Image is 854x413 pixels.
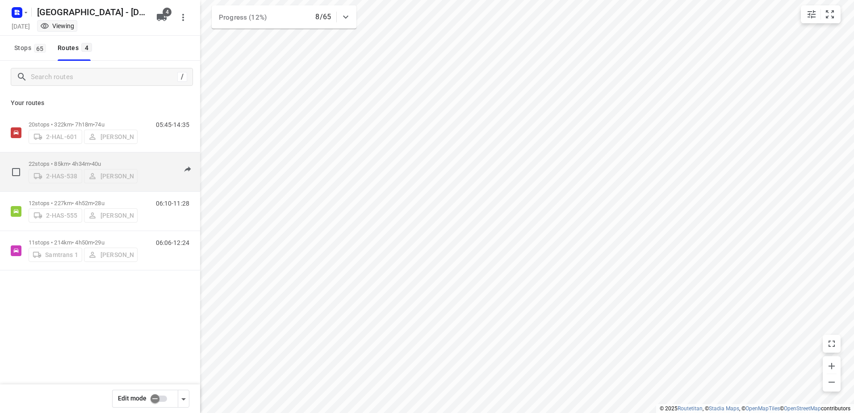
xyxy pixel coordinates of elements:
div: / [177,72,187,82]
input: Search routes [31,70,177,84]
div: Progress (12%)8/65 [212,5,356,29]
a: OpenStreetMap [784,405,821,412]
button: Map settings [803,5,821,23]
button: 4 [153,8,171,26]
p: 8/65 [315,12,331,22]
p: Your routes [11,98,189,108]
p: 22 stops • 85km • 4h34m [29,160,138,167]
p: 06:10-11:28 [156,200,189,207]
span: 65 [34,44,46,53]
span: Stops [14,42,49,54]
span: 4 [163,8,172,17]
span: • [90,160,92,167]
p: 12 stops • 227km • 4h52m [29,200,138,206]
p: 20 stops • 322km • 7h18m [29,121,138,128]
a: OpenMapTiles [745,405,780,412]
div: small contained button group [801,5,841,23]
span: • [93,239,95,246]
a: Stadia Maps [709,405,739,412]
span: 29u [95,239,104,246]
button: Fit zoom [821,5,839,23]
span: • [93,200,95,206]
span: 4 [81,43,92,52]
p: 06:06-12:24 [156,239,189,246]
span: • [93,121,95,128]
span: Edit mode [118,395,147,402]
button: Send to driver [179,160,197,178]
span: Select [7,163,25,181]
p: 11 stops • 214km • 4h50m [29,239,138,246]
p: 05:45-14:35 [156,121,189,128]
span: 40u [92,160,101,167]
span: 74u [95,121,104,128]
div: You are currently in view mode. To make any changes, go to edit project. [40,21,74,30]
span: 28u [95,200,104,206]
div: Driver app settings [178,393,189,404]
div: Routes [58,42,95,54]
a: Routetitan [678,405,703,412]
span: Progress (12%) [219,13,267,21]
li: © 2025 , © , © © contributors [660,405,850,412]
